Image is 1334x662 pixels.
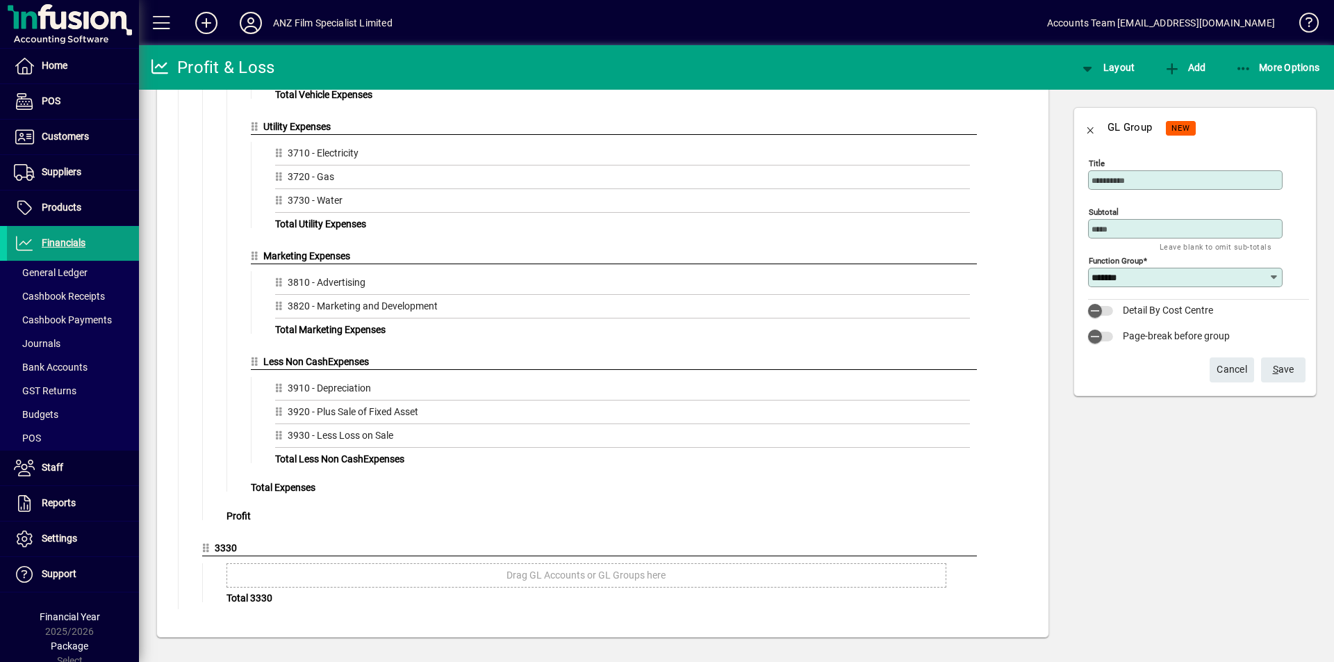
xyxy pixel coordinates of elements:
span: General Ledger [14,267,88,278]
a: GST Returns [7,379,139,403]
a: Home [7,49,139,83]
span: Total Vehicle Expenses [275,89,372,100]
div: 3720 - Gas [275,170,970,189]
span: Budgets [14,409,58,420]
span: Cashbook Receipts [14,291,105,302]
button: Profile [229,10,273,35]
a: Budgets [7,403,139,426]
a: Support [7,557,139,592]
span: POS [14,433,41,444]
span: Utility Expenses [263,121,331,132]
button: Save [1261,357,1306,382]
a: Reports [7,486,139,521]
div: 3910 - Depreciation [275,381,970,401]
button: Back [1074,111,1107,144]
span: Customers [42,131,89,142]
span: Profit [227,510,251,522]
div: 3820 - Marketing and Development [275,299,970,318]
span: Total Utility Expenses [275,218,366,229]
div: 3930 - Less Loss on Sale [275,428,970,448]
span: Products [42,202,81,213]
button: Add [1160,55,1209,80]
span: Drag GL Accounts or GL Groups here [227,563,946,588]
a: Products [7,191,139,225]
span: Settings [42,533,77,544]
span: Total Marketing Expenses [275,324,386,335]
span: POS [42,95,60,106]
span: Page-break before group [1123,330,1230,341]
span: Staff [42,462,63,473]
span: Financial Year [40,611,100,622]
a: Journals [7,332,139,355]
a: Suppliers [7,155,139,190]
span: Total Expenses [251,482,315,493]
div: 3730 - Water [275,193,970,213]
div: ANZ Film Specialist Limited [273,12,393,34]
span: Cancel [1217,358,1247,381]
span: Less Non CashExpenses [263,356,369,367]
a: Cashbook Payments [7,308,139,332]
span: Reports [42,497,76,508]
button: Add [184,10,229,35]
mat-label: Function Group [1089,256,1143,266]
span: Suppliers [42,166,81,177]
div: GL Group [1107,116,1152,138]
div: 3810 - Advertising [275,275,970,295]
a: Customers [7,120,139,154]
app-page-header-button: View chart layout [1064,55,1149,80]
a: POS [7,426,139,450]
div: Accounts Team [EMAIL_ADDRESS][DOMAIN_NAME] [1047,12,1275,34]
span: Total Less Non CashExpenses [275,453,404,465]
button: Cancel [1210,357,1254,382]
span: Financials [42,237,85,248]
span: Marketing Expenses [263,250,350,261]
span: More Options [1235,62,1320,73]
mat-hint: Leave blank to omit sub-totals [1160,239,1271,255]
span: Add [1164,62,1205,73]
div: 3920 - Plus Sale of Fixed Asset [275,405,970,424]
span: Home [42,60,67,71]
a: Staff [7,451,139,485]
span: NEW [1171,124,1190,133]
a: Settings [7,522,139,556]
span: Package [51,640,88,652]
span: Detail By Cost Centre [1123,305,1213,316]
span: Cashbook Payments [14,314,112,325]
div: 3710 - Electricity [275,146,970,165]
span: Layout [1079,62,1135,73]
mat-label: Title [1089,159,1105,168]
button: Layout [1076,55,1138,80]
mat-label: Subtotal [1089,207,1119,217]
button: More Options [1232,55,1324,80]
div: Profit & Loss [149,56,274,79]
a: General Ledger [7,261,139,284]
span: Support [42,568,76,579]
a: Knowledge Base [1289,3,1317,48]
a: Cashbook Receipts [7,284,139,308]
span: Journals [14,338,60,349]
span: ave [1273,358,1294,381]
span: Bank Accounts [14,362,88,373]
span: Total 3330 [227,592,272,604]
a: POS [7,84,139,119]
span: 3330 [215,542,237,554]
a: Bank Accounts [7,355,139,379]
span: S [1273,364,1278,375]
span: GST Returns [14,385,76,396]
